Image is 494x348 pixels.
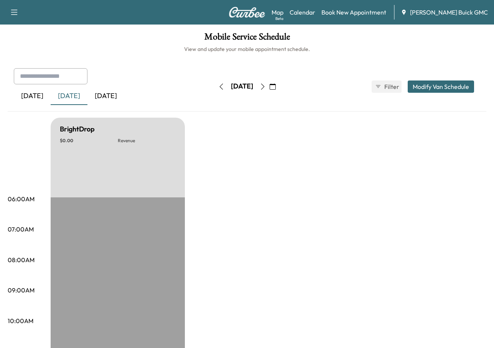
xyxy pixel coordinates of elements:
span: Filter [384,82,398,91]
p: 07:00AM [8,225,34,234]
p: 10:00AM [8,316,33,325]
p: Revenue [118,138,176,144]
div: [DATE] [51,87,87,105]
div: [DATE] [14,87,51,105]
p: 09:00AM [8,286,35,295]
a: Calendar [290,8,315,17]
h5: BrightDrop [60,124,95,135]
h1: Mobile Service Schedule [8,32,486,45]
button: Modify Van Schedule [408,80,474,93]
p: 08:00AM [8,255,35,264]
p: 06:00AM [8,194,35,204]
div: [DATE] [87,87,124,105]
h6: View and update your mobile appointment schedule. [8,45,486,53]
img: Curbee Logo [229,7,265,18]
a: MapBeta [272,8,283,17]
p: $ 0.00 [60,138,118,144]
div: Beta [275,16,283,21]
button: Filter [372,80,402,93]
span: [PERSON_NAME] Buick GMC [410,8,488,17]
a: Book New Appointment [321,8,386,17]
div: [DATE] [231,82,253,91]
